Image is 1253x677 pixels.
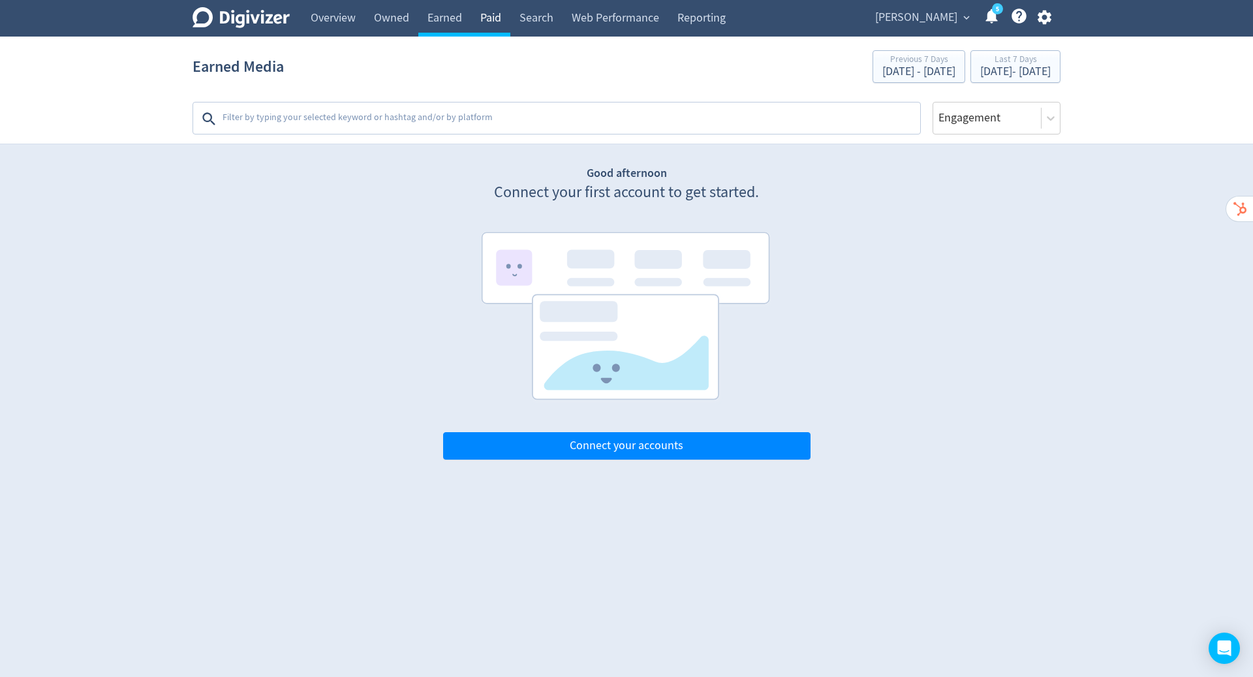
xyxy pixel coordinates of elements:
[443,165,811,181] h1: Good afternoon
[443,438,811,453] a: Connect your accounts
[1209,633,1240,664] div: Open Intercom Messenger
[875,7,957,28] span: [PERSON_NAME]
[882,55,955,66] div: Previous 7 Days
[871,7,973,28] button: [PERSON_NAME]
[992,3,1003,14] a: 5
[996,5,999,14] text: 5
[193,46,284,87] h1: Earned Media
[443,432,811,460] button: Connect your accounts
[443,181,811,204] p: Connect your first account to get started.
[961,12,972,24] span: expand_more
[970,50,1060,83] button: Last 7 Days[DATE]- [DATE]
[873,50,965,83] button: Previous 7 Days[DATE] - [DATE]
[980,55,1051,66] div: Last 7 Days
[882,66,955,78] div: [DATE] - [DATE]
[980,66,1051,78] div: [DATE] - [DATE]
[570,440,683,452] span: Connect your accounts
